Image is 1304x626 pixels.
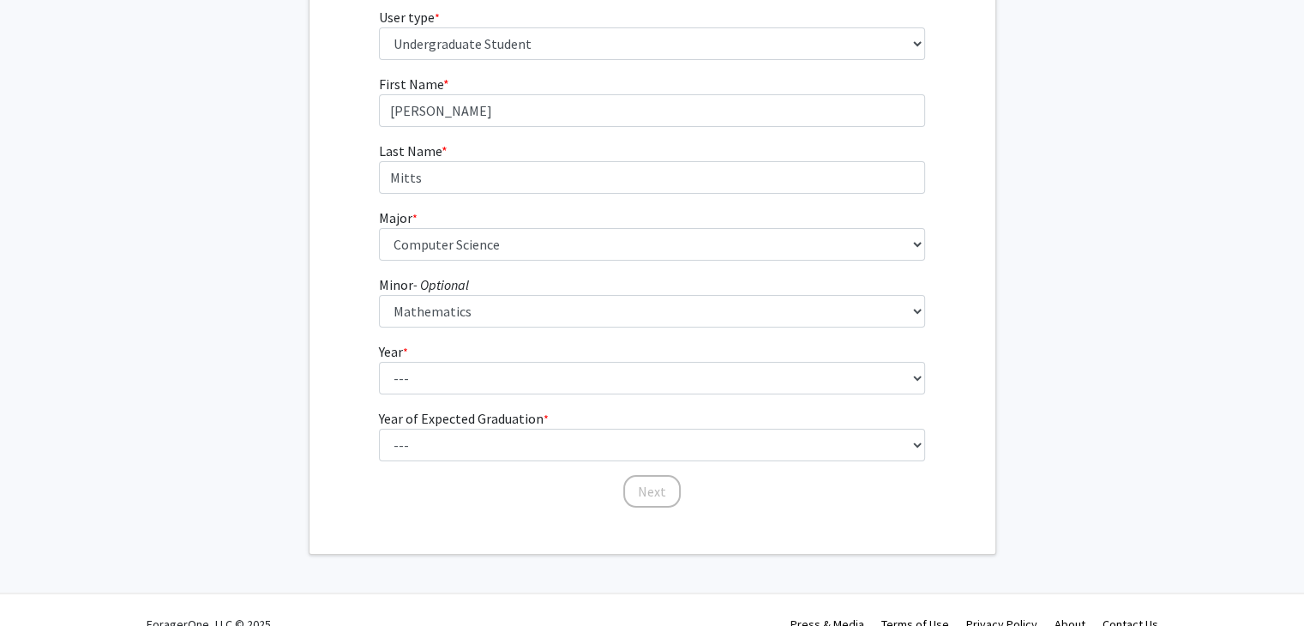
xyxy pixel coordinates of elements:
label: Minor [379,274,469,295]
iframe: Chat [13,549,73,613]
label: Major [379,208,418,228]
i: - Optional [413,276,469,293]
label: Year [379,341,408,362]
button: Next [623,475,681,508]
span: First Name [379,75,443,93]
label: Year of Expected Graduation [379,408,549,429]
span: Last Name [379,142,442,160]
label: User type [379,7,440,27]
